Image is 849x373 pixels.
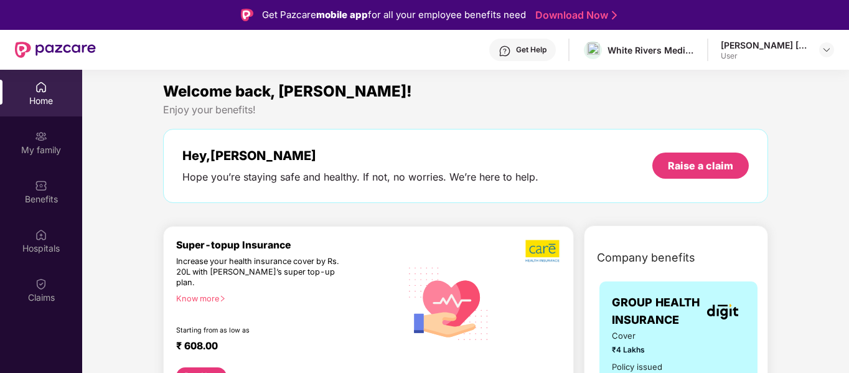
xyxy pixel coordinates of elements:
[163,103,768,116] div: Enjoy your benefits!
[176,326,348,335] div: Starting from as low as
[15,42,96,58] img: New Pazcare Logo
[597,249,695,267] span: Company benefits
[176,294,393,303] div: Know more
[316,9,368,21] strong: mobile app
[612,294,700,329] span: GROUP HEALTH INSURANCE
[822,45,832,55] img: svg+xml;base64,PHN2ZyBpZD0iRHJvcGRvd24tMzJ4MzIiIHhtbG5zPSJodHRwOi8vd3d3LnczLm9yZy8yMDAwL3N2ZyIgd2...
[219,295,226,302] span: right
[176,239,401,251] div: Super-topup Insurance
[525,239,561,263] img: b5dec4f62d2307b9de63beb79f102df3.png
[607,44,695,56] div: White Rivers Media Solutions Private Limited
[163,82,412,100] span: Welcome back, [PERSON_NAME]!
[262,7,526,22] div: Get Pazcare for all your employee benefits need
[35,179,47,192] img: svg+xml;base64,PHN2ZyBpZD0iQmVuZWZpdHMiIHhtbG5zPSJodHRwOi8vd3d3LnczLm9yZy8yMDAwL3N2ZyIgd2lkdGg9Ij...
[182,148,538,163] div: Hey, [PERSON_NAME]
[707,304,738,319] img: insurerLogo
[516,45,546,55] div: Get Help
[587,42,599,58] img: download%20(2).png
[535,9,613,22] a: Download Now
[35,130,47,143] img: svg+xml;base64,PHN2ZyB3aWR0aD0iMjAiIGhlaWdodD0iMjAiIHZpZXdCb3g9IjAgMCAyMCAyMCIgZmlsbD0ibm9uZSIgeG...
[182,171,538,184] div: Hope you’re staying safe and healthy. If not, no worries. We’re here to help.
[241,9,253,21] img: Logo
[176,340,388,355] div: ₹ 608.00
[612,344,670,356] span: ₹4 Lakhs
[35,229,47,241] img: svg+xml;base64,PHN2ZyBpZD0iSG9zcGl0YWxzIiB4bWxucz0iaHR0cDovL3d3dy53My5vcmcvMjAwMC9zdmciIHdpZHRoPS...
[721,51,808,61] div: User
[499,45,511,57] img: svg+xml;base64,PHN2ZyBpZD0iSGVscC0zMngzMiIgeG1sbnM9Imh0dHA6Ly93d3cudzMub3JnLzIwMDAvc3ZnIiB3aWR0aD...
[35,81,47,93] img: svg+xml;base64,PHN2ZyBpZD0iSG9tZSIgeG1sbnM9Imh0dHA6Ly93d3cudzMub3JnLzIwMDAvc3ZnIiB3aWR0aD0iMjAiIG...
[668,159,733,172] div: Raise a claim
[401,254,497,352] img: svg+xml;base64,PHN2ZyB4bWxucz0iaHR0cDovL3d3dy53My5vcmcvMjAwMC9zdmciIHhtbG5zOnhsaW5rPSJodHRwOi8vd3...
[721,39,808,51] div: [PERSON_NAME] [PERSON_NAME]
[612,9,617,22] img: Stroke
[612,329,670,342] span: Cover
[35,278,47,290] img: svg+xml;base64,PHN2ZyBpZD0iQ2xhaW0iIHhtbG5zPSJodHRwOi8vd3d3LnczLm9yZy8yMDAwL3N2ZyIgd2lkdGg9IjIwIi...
[176,257,347,288] div: Increase your health insurance cover by Rs. 20L with [PERSON_NAME]’s super top-up plan.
